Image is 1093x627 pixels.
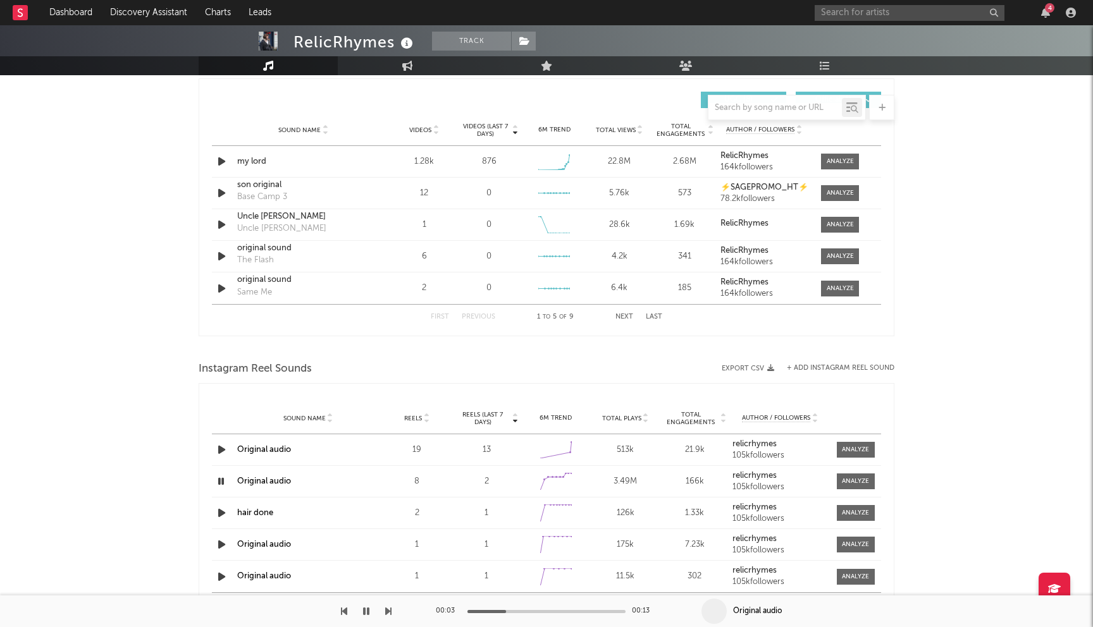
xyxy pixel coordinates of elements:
div: 573 [655,187,714,200]
button: First [431,313,449,320]
a: RelicRhymes [720,219,808,228]
span: Total Engagements [655,123,707,138]
div: 513k [594,444,657,456]
div: 5.76k [590,187,649,200]
div: 2 [385,507,448,520]
div: 6M Trend [525,125,584,135]
div: 22.8M [590,155,649,168]
span: Instagram Reel Sounds [199,362,312,377]
button: Previous [462,313,495,320]
div: 1 5 9 [521,310,590,325]
a: RelicRhymes [720,278,808,287]
div: RelicRhymes [293,32,416,52]
div: 1 [385,539,448,551]
button: Track [432,32,511,51]
strong: relicrhymes [732,566,777,575]
a: relicrhymes [732,535,827,544]
strong: RelicRhymes [720,247,769,255]
div: 3.49M [594,475,657,488]
span: Author / Followers [726,126,794,134]
button: 4 [1041,8,1050,18]
a: Uncle [PERSON_NAME] [237,210,369,223]
div: 1 [385,570,448,583]
div: 6 [395,250,454,263]
div: Uncle [PERSON_NAME] [237,222,326,235]
div: 166k [664,475,727,488]
div: 6M Trend [524,413,588,423]
button: Last [646,313,662,320]
div: 8 [385,475,448,488]
strong: relicrhymes [732,440,777,448]
a: son original [237,179,369,192]
div: 78.2k followers [720,195,808,204]
span: Sound Name [278,126,321,134]
div: 164k followers [720,258,808,267]
a: my lord [237,155,369,168]
div: 12 [395,187,454,200]
div: 105k followers [732,578,827,587]
a: Original audio [237,446,291,454]
button: Export CSV [722,365,774,372]
div: 1.28k [395,155,454,168]
div: 6.4k [590,282,649,295]
strong: RelicRhymes [720,278,769,286]
div: 105k followers [732,483,827,492]
div: 1 [455,507,518,520]
div: 105k followers [732,514,827,523]
button: Next [615,313,633,320]
div: 7.23k [664,539,727,551]
a: RelicRhymes [720,247,808,255]
span: Author / Followers [742,414,810,422]
a: Original audio [237,477,291,485]
span: Reels (last 7 days) [455,411,510,426]
div: 0 [486,219,491,231]
div: 1 [455,570,518,583]
input: Search by song name or URL [708,103,842,113]
span: Total Plays [602,415,641,422]
div: 4.2k [590,250,649,263]
div: 28.6k [590,219,649,231]
button: UGC(8) [701,92,786,108]
span: Sound Name [283,415,326,422]
div: 185 [655,282,714,295]
div: 105k followers [732,451,827,460]
a: hair done [237,509,273,517]
div: 126k [594,507,657,520]
div: 2.68M [655,155,714,168]
div: + Add Instagram Reel Sound [774,365,894,372]
div: 00:03 [436,604,461,619]
div: 0 [486,250,491,263]
div: The Flash [237,254,274,267]
div: 164k followers [720,289,808,298]
div: 19 [385,444,448,456]
div: 1.33k [664,507,727,520]
a: ⚡️SAGEPROMO_HT⚡️ [720,183,808,192]
div: 164k followers [720,163,808,172]
a: relicrhymes [732,440,827,449]
div: Original audio [733,606,782,617]
div: 00:13 [632,604,657,619]
span: Total Engagements [664,411,719,426]
a: Original audio [237,540,291,549]
div: Base Camp 3 [237,191,287,204]
strong: relicrhymes [732,472,777,480]
span: Total Views [596,126,636,134]
a: RelicRhymes [720,152,808,161]
div: 0 [486,282,491,295]
a: original sound [237,274,369,286]
strong: RelicRhymes [720,219,769,228]
button: + Add Instagram Reel Sound [787,365,894,372]
strong: RelicRhymes [720,152,769,160]
a: original sound [237,242,369,255]
div: 2 [455,475,518,488]
div: 341 [655,250,714,263]
a: relicrhymes [732,503,827,512]
div: 302 [664,570,727,583]
div: 1 [395,219,454,231]
div: 1.69k [655,219,714,231]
